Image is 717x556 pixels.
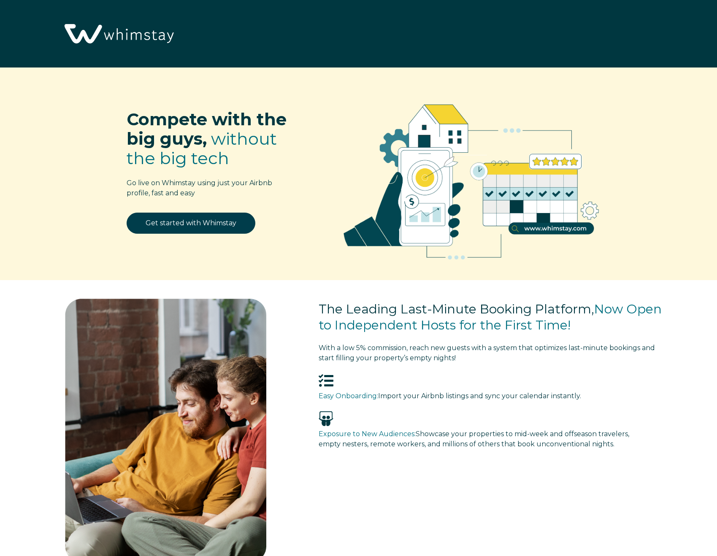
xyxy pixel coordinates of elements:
span: The Leading Last-Minute Booking Platform, [319,301,594,317]
span: tart filling your property’s empty nights! [319,344,655,362]
span: Import your Airbnb listings and sync your calendar instantly. [378,392,581,400]
span: Exposure to New Audiences: [319,430,416,438]
span: Showcase your properties to mid-week and offseason travelers, empty nesters, remote workers, and ... [319,430,629,448]
span: without the big tech [127,128,277,168]
img: RBO Ilustrations-02 [323,80,620,275]
span: Now Open to Independent Hosts for the First Time! [319,301,662,333]
span: Easy Onboarding: [319,392,378,400]
span: With a low 5% commission, reach new guests with a system that optimizes last-minute bookings and s [319,344,655,362]
img: Whimstay Logo-02 1 [59,4,177,65]
span: Go live on Whimstay using just your Airbnb profile, fast and easy [127,179,272,197]
span: Compete with the big guys, [127,109,287,149]
a: Get started with Whimstay [127,213,255,234]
